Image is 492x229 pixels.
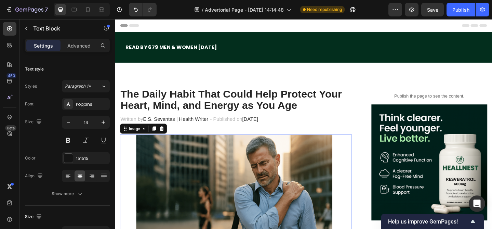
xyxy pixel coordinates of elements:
button: Save [421,3,444,16]
button: Show survey - Help us improve GemPages! [388,217,477,226]
div: Font [25,101,34,107]
div: 450 [6,73,16,78]
div: Undo/Redo [129,3,157,16]
span: [DATE] [138,106,156,112]
button: Paragraph 1* [62,80,110,92]
div: Poppins [76,101,108,107]
div: Open Intercom Messenger [469,195,485,212]
div: 151515 [76,155,108,162]
button: Show more [25,188,110,200]
div: Image [14,116,28,122]
h2: The Daily Habit That Could Help Protect Your Heart, Mind, and Energy as You Age [5,75,258,101]
img: gempages_579670698352443925-c9f71369-8ec1-488f-950a-789aa24a4761.png [279,93,405,219]
button: 7 [3,3,51,16]
div: Text style [25,66,44,72]
p: 7 [45,5,48,14]
p: READ BY 679 MEN & WOMEN [DATE] [11,26,399,36]
div: Publish [452,6,469,13]
span: E.S. Sevantas | Health Writer [30,106,102,112]
button: Publish [447,3,475,16]
p: Text Block [33,24,91,33]
span: / [202,6,203,13]
div: Size [25,212,43,221]
p: Advanced [67,42,91,49]
div: Align [25,171,44,181]
span: Help us improve GemPages! [388,218,469,225]
span: Save [427,7,438,13]
div: Color [25,155,36,161]
p: Publish the page to see the content. [279,80,405,87]
div: Beta [5,125,16,131]
p: - Published on [103,104,156,114]
span: Advertorial Page - [DATE] 14:14:48 [205,6,284,13]
iframe: To enrich screen reader interactions, please activate Accessibility in Grammarly extension settings [115,19,492,229]
span: Need republishing [307,7,342,13]
span: Paragraph 1* [65,83,91,89]
p: Written by [6,104,101,114]
div: Size [25,117,43,127]
p: Settings [34,42,53,49]
div: Styles [25,83,37,89]
div: Show more [52,190,83,197]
